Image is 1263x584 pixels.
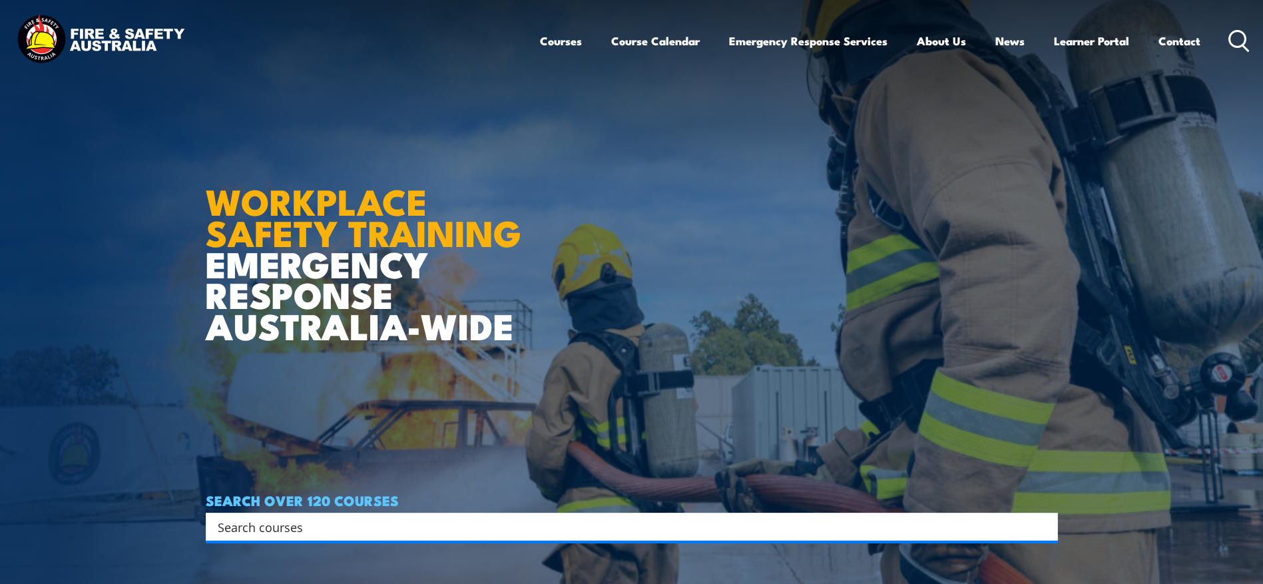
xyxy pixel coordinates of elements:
[540,23,582,59] a: Courses
[729,23,887,59] a: Emergency Response Services
[1054,23,1129,59] a: Learner Portal
[611,23,700,59] a: Course Calendar
[206,493,1058,507] h4: SEARCH OVER 120 COURSES
[206,152,531,341] h1: EMERGENCY RESPONSE AUSTRALIA-WIDE
[220,517,1031,536] form: Search form
[1035,517,1053,536] button: Search magnifier button
[1158,23,1200,59] a: Contact
[218,517,1029,537] input: Search input
[917,23,966,59] a: About Us
[206,172,521,259] strong: WORKPLACE SAFETY TRAINING
[995,23,1025,59] a: News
